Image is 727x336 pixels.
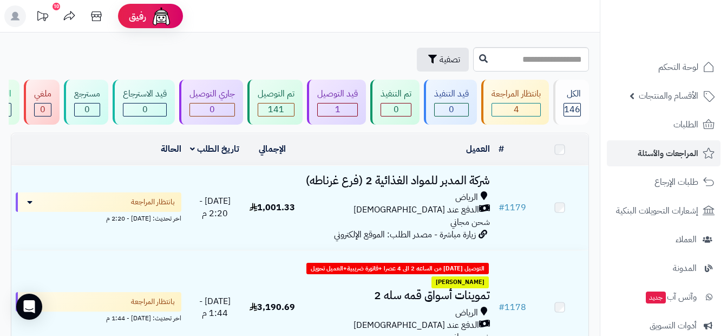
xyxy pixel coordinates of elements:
a: جاري التوصيل 0 [177,80,245,125]
span: 4 [514,103,519,116]
a: العملاء [607,227,721,253]
span: تصفية [440,53,460,66]
a: الطلبات [607,112,721,138]
span: المدونة [673,261,697,276]
div: 0 [381,104,411,116]
span: التوصيل [DATE] من الساعه 2 الى 4 عصرا +فاتورة ضريبية+العميل تحويل [306,263,489,275]
a: #1179 [499,201,526,214]
span: الطلبات [673,117,698,132]
div: جاري التوصيل [189,88,235,100]
div: اخر تحديث: [DATE] - 2:20 م [16,212,181,223]
a: قيد الاسترجاع 0 [110,80,177,125]
div: اخر تحديث: [DATE] - 1:44 م [16,312,181,323]
a: لوحة التحكم [607,54,721,80]
a: تاريخ الطلب [190,143,239,156]
span: زيارة مباشرة - مصدر الطلب: الموقع الإلكتروني [334,228,476,241]
a: الحالة [161,143,181,156]
span: 1 [335,103,340,116]
div: مسترجع [74,88,100,100]
div: 0 [35,104,51,116]
div: ملغي [34,88,51,100]
span: [DATE] - 2:20 م [199,195,231,220]
a: قيد التنفيذ 0 [422,80,479,125]
span: الدفع عند [DEMOGRAPHIC_DATA] [353,319,479,332]
a: تحديثات المنصة [29,5,56,30]
a: الإجمالي [259,143,286,156]
span: # [499,201,505,214]
span: 0 [449,103,454,116]
a: #1178 [499,301,526,314]
span: 0 [142,103,148,116]
span: [PERSON_NAME] [431,276,489,288]
span: الرياض [455,307,478,319]
span: 141 [268,103,284,116]
span: جديد [646,292,666,303]
div: 10 [53,3,60,10]
a: تم التنفيذ 0 [368,80,422,125]
span: الأقسام والمنتجات [639,88,698,104]
div: 0 [435,104,468,116]
span: بانتظار المراجعة [131,296,175,307]
div: قيد التوصيل [317,88,358,100]
div: 1 [318,104,357,116]
div: تم التوصيل [258,88,294,100]
a: طلبات الإرجاع [607,169,721,195]
img: ai-face.png [150,5,172,27]
span: 146 [564,103,580,116]
a: قيد التوصيل 1 [305,80,368,125]
span: طلبات الإرجاع [654,175,698,190]
span: 3,190.69 [250,301,295,314]
span: # [499,301,505,314]
span: لوحة التحكم [658,60,698,75]
div: 141 [258,104,294,116]
span: 0 [209,103,215,116]
a: # [499,143,504,156]
a: تم التوصيل 141 [245,80,305,125]
a: المدونة [607,255,721,281]
a: بانتظار المراجعة 4 [479,80,551,125]
div: Open Intercom Messenger [16,294,42,320]
div: قيد التنفيذ [434,88,469,100]
span: 1,001.33 [250,201,295,214]
a: الكل146 [551,80,591,125]
div: 0 [75,104,100,116]
a: ملغي 0 [22,80,62,125]
button: تصفية [417,48,469,72]
div: بانتظار المراجعة [492,88,541,100]
span: العملاء [676,232,697,247]
span: 0 [394,103,399,116]
a: وآتس آبجديد [607,284,721,310]
span: الدفع عند [DEMOGRAPHIC_DATA] [353,204,479,216]
h3: تموينات أسواق قمه سله 2 [305,289,490,302]
div: 0 [123,104,166,116]
a: المراجعات والأسئلة [607,140,721,166]
a: إشعارات التحويلات البنكية [607,198,721,224]
div: 0 [190,104,234,116]
span: رفيق [129,10,146,23]
span: أدوات التسويق [650,318,697,333]
a: العميل [466,143,490,156]
span: المراجعات والأسئلة [638,146,698,161]
a: مسترجع 0 [62,80,110,125]
div: 4 [492,104,540,116]
span: وآتس آب [645,289,697,305]
span: [DATE] - 1:44 م [199,295,231,320]
span: الرياض [455,191,478,204]
span: إشعارات التحويلات البنكية [616,203,698,218]
div: تم التنفيذ [381,88,411,100]
span: بانتظار المراجعة [131,197,175,208]
span: 0 [40,103,45,116]
span: شحن مجاني [450,216,490,229]
div: الكل [564,88,581,100]
div: قيد الاسترجاع [123,88,167,100]
span: 0 [84,103,90,116]
h3: شركة المدبر للمواد الغذائية 2 (فرع غرناطه) [305,175,490,187]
